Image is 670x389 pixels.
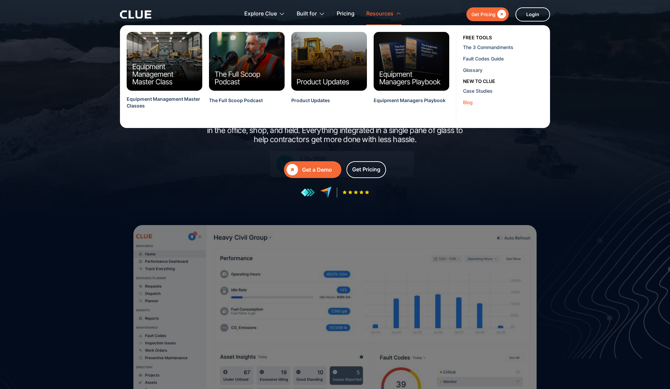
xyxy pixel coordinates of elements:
[463,99,545,106] div: Blog
[302,166,339,174] div: Get a Demo
[374,32,449,91] img: Equipment Managers Playbook
[463,96,548,108] a: Blog
[120,25,550,128] nav: Resources
[374,97,446,112] a: Equipment Managers Playbook
[352,165,380,174] div: Get Pricing
[521,159,670,358] img: Design for fleet management software
[201,117,469,144] h2: is a powerful and flexible construction equipment management software in the office, shop, and fi...
[496,10,506,18] div: 
[463,67,545,74] div: Glossary
[463,55,545,62] div: Fault Codes Guide
[463,41,548,53] a: The 3 Commandments
[284,161,341,178] a: Get a Demo
[366,3,393,25] div: Resources
[291,32,367,91] img: Clue Product Updates
[301,188,315,197] img: reviews at getapp
[320,186,332,198] img: reviews at capterra
[463,85,548,96] a: Case Studies
[287,164,298,175] div: 
[209,97,263,104] div: The Full Scoop Podcast
[463,87,545,94] div: Case Studies
[463,78,495,85] div: New to clue
[346,161,386,178] a: Get Pricing
[244,3,277,25] div: Explore Clue
[291,97,330,104] div: Product Updates
[463,64,548,76] a: Glossary
[342,190,369,194] img: Five-star rating icon
[374,97,446,104] div: Equipment Managers Playbook
[337,3,354,25] a: Pricing
[209,97,263,112] a: The Full Scoop Podcast
[466,7,509,21] a: Get Pricing
[463,53,548,64] a: Fault Codes Guide
[291,97,330,112] a: Product Updates
[127,32,202,91] img: Equipment Management MasterClasses
[127,96,202,118] a: Equipment Management Master Classes
[297,3,325,25] div: Built for
[463,44,545,51] div: The 3 Commandments
[244,3,285,25] div: Explore Clue
[549,295,670,389] iframe: Chat Widget
[366,3,402,25] div: Resources
[297,3,317,25] div: Built for
[471,10,496,18] div: Get Pricing
[209,32,285,91] img: Clue Full Scoop Podcast
[127,96,202,110] div: Equipment Management Master Classes
[463,34,492,41] div: free tools
[515,7,550,21] a: Login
